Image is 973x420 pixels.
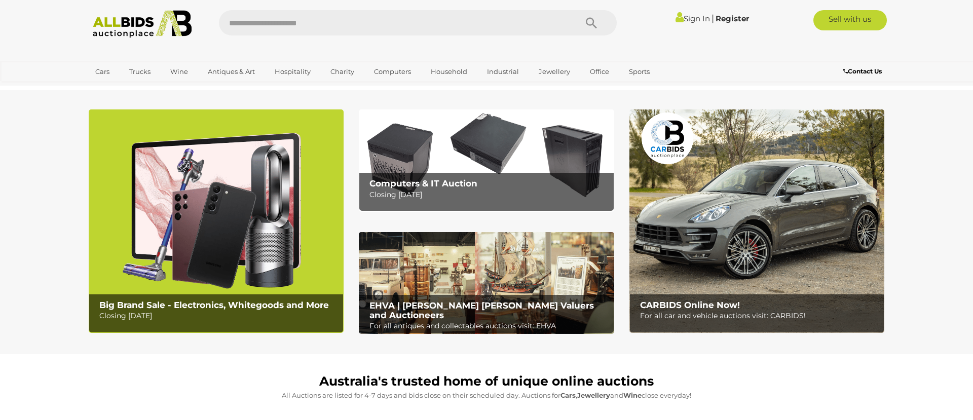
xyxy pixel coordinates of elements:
[532,63,577,80] a: Jewellery
[716,14,749,23] a: Register
[89,63,116,80] a: Cars
[94,374,879,389] h1: Australia's trusted home of unique online auctions
[629,109,884,333] a: CARBIDS Online Now! CARBIDS Online Now! For all car and vehicle auctions visit: CARBIDS!
[359,109,614,211] img: Computers & IT Auction
[577,391,610,399] strong: Jewellery
[367,63,418,80] a: Computers
[369,188,608,201] p: Closing [DATE]
[87,10,197,38] img: Allbids.com.au
[813,10,887,30] a: Sell with us
[623,391,642,399] strong: Wine
[622,63,656,80] a: Sports
[201,63,261,80] a: Antiques & Art
[123,63,157,80] a: Trucks
[480,63,526,80] a: Industrial
[89,109,344,333] img: Big Brand Sale - Electronics, Whitegoods and More
[99,310,338,322] p: Closing [DATE]
[99,300,329,310] b: Big Brand Sale - Electronics, Whitegoods and More
[268,63,317,80] a: Hospitality
[324,63,361,80] a: Charity
[164,63,195,80] a: Wine
[566,10,617,35] button: Search
[712,13,714,24] span: |
[369,178,477,188] b: Computers & IT Auction
[843,66,884,77] a: Contact Us
[89,109,344,333] a: Big Brand Sale - Electronics, Whitegoods and More Big Brand Sale - Electronics, Whitegoods and Mo...
[560,391,576,399] strong: Cars
[424,63,474,80] a: Household
[640,310,879,322] p: For all car and vehicle auctions visit: CARBIDS!
[629,109,884,333] img: CARBIDS Online Now!
[359,109,614,211] a: Computers & IT Auction Computers & IT Auction Closing [DATE]
[369,320,608,332] p: For all antiques and collectables auctions visit: EHVA
[89,80,174,97] a: [GEOGRAPHIC_DATA]
[359,232,614,334] a: EHVA | Evans Hastings Valuers and Auctioneers EHVA | [PERSON_NAME] [PERSON_NAME] Valuers and Auct...
[676,14,710,23] a: Sign In
[369,300,594,320] b: EHVA | [PERSON_NAME] [PERSON_NAME] Valuers and Auctioneers
[843,67,882,75] b: Contact Us
[359,232,614,334] img: EHVA | Evans Hastings Valuers and Auctioneers
[583,63,616,80] a: Office
[640,300,740,310] b: CARBIDS Online Now!
[94,390,879,401] p: All Auctions are listed for 4-7 days and bids close on their scheduled day. Auctions for , and cl...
